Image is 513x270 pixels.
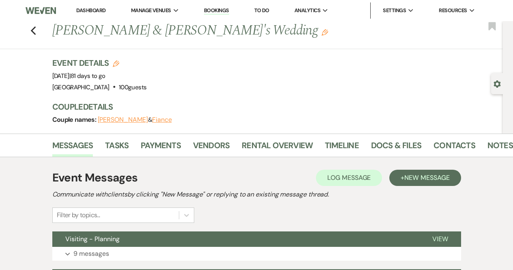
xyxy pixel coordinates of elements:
a: Tasks [105,139,129,157]
img: Weven Logo [26,2,56,19]
span: 100 guests [119,83,146,91]
span: 81 days to go [71,72,105,80]
div: Filter by topics... [57,210,100,220]
a: Vendors [193,139,230,157]
span: & [98,116,172,124]
h1: [PERSON_NAME] & [PERSON_NAME]'s Wedding [52,21,410,41]
a: Timeline [325,139,359,157]
span: [DATE] [52,72,105,80]
button: [PERSON_NAME] [98,117,148,123]
button: View [419,231,461,247]
span: Couple names: [52,115,98,124]
span: Visiting - Planning [65,235,120,243]
a: Payments [141,139,181,157]
span: Log Message [327,173,371,182]
a: Bookings [204,7,229,15]
button: +New Message [389,170,461,186]
h1: Event Messages [52,169,138,186]
button: Visiting - Planning [52,231,419,247]
button: Edit [322,28,328,36]
h3: Event Details [52,57,147,69]
button: Fiance [152,117,172,123]
a: Messages [52,139,93,157]
span: [GEOGRAPHIC_DATA] [52,83,109,91]
h2: Communicate with clients by clicking "New Message" or replying to an existing message thread. [52,190,461,199]
a: Rental Overview [242,139,313,157]
span: | [69,72,105,80]
a: Contacts [434,139,475,157]
span: View [432,235,448,243]
a: Docs & Files [371,139,421,157]
button: Open lead details [494,80,501,87]
span: Analytics [294,6,320,15]
span: Manage Venues [131,6,171,15]
a: To Do [254,7,269,14]
span: Resources [439,6,467,15]
button: 9 messages [52,247,461,261]
a: Dashboard [76,7,105,14]
span: New Message [404,173,449,182]
button: Log Message [316,170,382,186]
span: Settings [383,6,406,15]
a: Notes [487,139,513,157]
h3: Couple Details [52,101,495,112]
p: 9 messages [73,248,109,259]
